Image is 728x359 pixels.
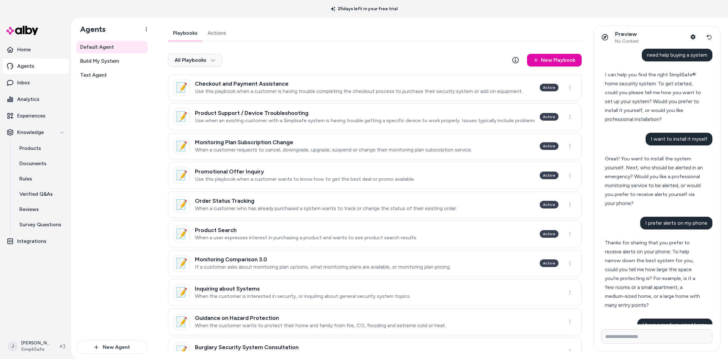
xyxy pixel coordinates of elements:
[195,110,535,116] h3: Product Support / Device Troubleshooting
[168,54,222,67] button: All Playbooks
[195,293,411,299] p: When the customer is interested in security, or inquiring about general security system topics.
[13,171,69,187] a: Rules
[647,52,707,58] span: need help buying a system
[195,147,472,153] p: When a customer requests to cancel, downgrade, upgrade, suspend or change their monitoring plan s...
[76,55,148,67] a: Build My System
[195,88,523,95] p: Use this playbook when a customer is having trouble completing the checkout process to purchase t...
[168,25,203,41] a: Playbooks
[645,220,707,226] span: I prefer alerts on my phone
[195,139,472,145] h3: Monitoring Plan Subscription Change
[540,84,558,91] div: Active
[173,138,190,154] div: 📝
[17,237,46,245] p: Integrations
[173,255,190,271] div: 📝
[19,175,32,183] p: Rules
[168,191,582,218] a: 📝Order Status TrackingWhen a customer who has already purchased a system wants to track or change...
[203,25,231,41] a: Actions
[168,308,582,335] a: 📝Guidance on Hazard ProtectionWhen the customer wants to protect their home and family from fire,...
[195,256,451,263] h3: Monitoring Comparison 3.0
[540,201,558,208] div: Active
[17,79,30,87] p: Inbox
[527,54,582,67] a: New Playbook
[642,322,707,328] span: I have a medium-sized home
[6,26,38,35] img: alby Logo
[601,329,712,343] input: Write your prompt here
[615,39,639,44] span: No Context
[540,230,558,238] div: Active
[651,136,707,142] span: I want to install it myself
[168,250,582,277] a: 📝Monitoring Comparison 3.0If a customer asks about monitoring plan options, what monitoring plans...
[21,340,50,346] p: [PERSON_NAME]
[605,154,703,208] div: Great! You want to install the system yourself. Next, who should be alerted in an emergency? Woul...
[80,57,119,65] span: Build My System
[173,167,190,184] div: 📝
[168,162,582,189] a: 📝Promotional Offer InquiryUse this playbook when a customer wants to know how to get the best dea...
[17,95,39,103] p: Analytics
[3,108,69,123] a: Experiences
[17,112,45,120] p: Experiences
[195,198,457,204] h3: Order Status Tracking
[13,141,69,156] a: Products
[195,264,451,270] p: If a customer asks about monitoring plan options, what monitoring plans are available, or monitor...
[540,142,558,150] div: Active
[168,103,582,130] a: 📝Product Support / Device TroubleshootingUse when an existing customer with a Simplisafe system i...
[13,202,69,217] a: Reviews
[605,70,703,124] div: I can help you find the right SimpliSafe® home security system. To get started, could you please ...
[195,315,446,321] h3: Guidance on Hazard Protection
[195,168,415,175] h3: Promotional Offer Inquiry
[540,172,558,179] div: Active
[540,113,558,121] div: Active
[4,336,55,356] button: J[PERSON_NAME]SimpliSafe
[8,341,18,351] span: J
[17,129,44,136] p: Knowledge
[80,43,114,51] span: Default Agent
[13,217,69,232] a: Survey Questions
[17,46,31,53] p: Home
[173,196,190,213] div: 📝
[173,284,190,301] div: 📝
[76,41,148,53] a: Default Agent
[327,6,401,12] p: 25 days left in your free trial
[195,322,446,329] p: When the customer wants to protect their home and family from fire, CO, flooding and extreme cold...
[19,144,41,152] p: Products
[173,79,190,96] div: 📝
[17,62,34,70] p: Agents
[173,313,190,330] div: 📝
[168,279,582,306] a: 📝Inquiring about SystemsWhen the customer is interested in security, or inquiring about general s...
[195,227,416,233] h3: Product Search
[76,341,148,354] button: New Agent
[19,190,53,198] p: Verified Q&As
[3,42,69,57] a: Home
[195,344,517,350] h3: Burglary Security System Consultation
[3,59,69,74] a: Agents
[168,221,582,247] a: 📝Product SearchWhen a user expresses interest in purchasing a product and wants to see product se...
[168,133,582,159] a: 📝Monitoring Plan Subscription ChangeWhen a customer requests to cancel, downgrade, upgrade, suspe...
[615,31,639,38] p: Preview
[605,238,703,310] div: Thanks for sharing that you prefer to receive alerts on your phone. To help narrow down the best ...
[21,346,50,353] span: SimpliSafe
[13,156,69,171] a: Documents
[195,81,523,87] h3: Checkout and Payment Assistance
[173,226,190,242] div: 📝
[173,109,190,125] div: 📝
[13,187,69,202] a: Verified Q&As
[195,205,457,212] p: When a customer who has already purchased a system wants to track or change the status of their e...
[168,74,582,101] a: 📝Checkout and Payment AssistanceUse this playbook when a customer is having trouble completing th...
[195,285,411,292] h3: Inquiring about Systems
[3,75,69,90] a: Inbox
[175,57,215,63] span: All Playbooks
[3,92,69,107] a: Analytics
[80,71,107,79] span: Test Agent
[19,206,39,213] p: Reviews
[195,176,415,182] p: Use this playbook when a customer wants to know how to get the best deal or promo available.
[75,25,106,34] h1: Agents
[3,125,69,140] button: Knowledge
[195,235,416,241] p: When a user expresses interest in purchasing a product and wants to see product search results
[3,234,69,249] a: Integrations
[19,221,61,229] p: Survey Questions
[76,69,148,81] a: Test Agent
[19,160,46,167] p: Documents
[540,259,558,267] div: Active
[195,117,535,124] p: Use when an existing customer with a Simplisafe system is having trouble getting a specific devic...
